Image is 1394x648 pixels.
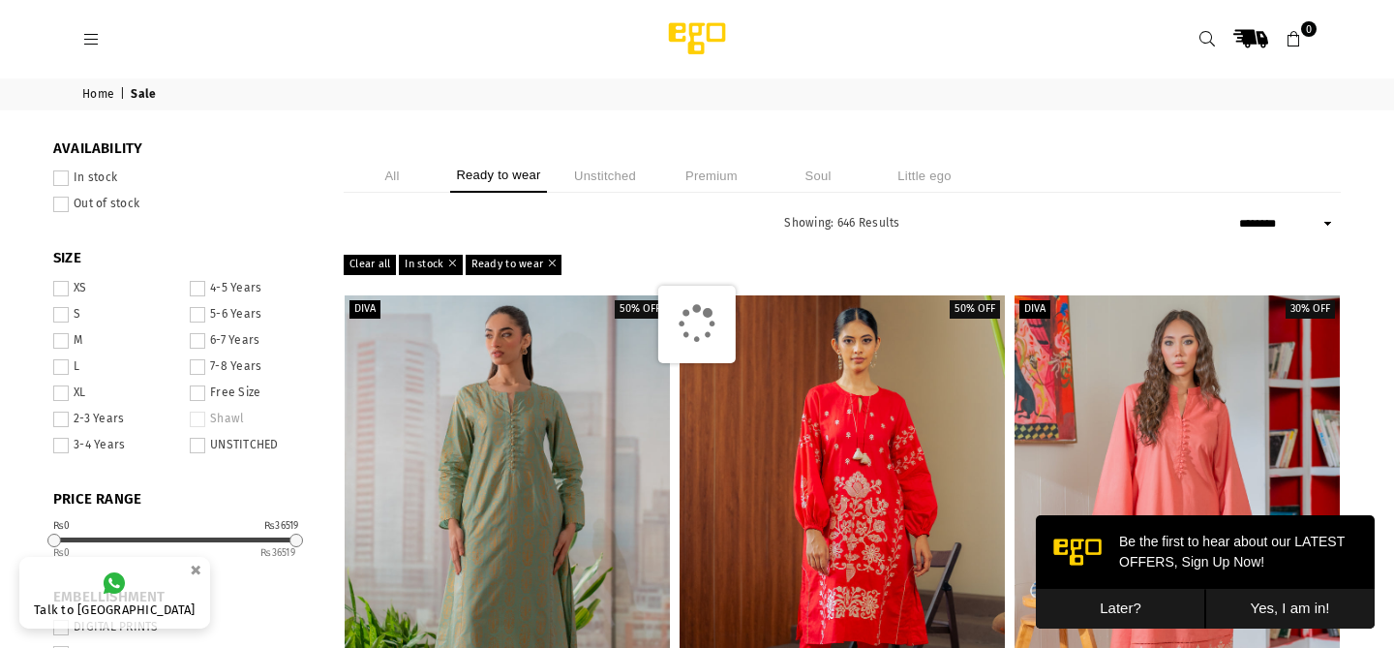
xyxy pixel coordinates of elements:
[190,333,315,349] label: 6-7 Years
[53,490,315,509] span: PRICE RANGE
[53,197,315,212] label: Out of stock
[784,216,899,230] span: Showing: 646 Results
[190,438,315,453] label: UNSTITCHED
[190,386,315,401] label: Free Size
[53,412,178,427] label: 2-3 Years
[876,159,973,193] li: Little ego
[53,386,178,401] label: XL
[1036,515,1375,629] iframe: webpush-onsite
[1286,300,1335,319] label: 30% off
[1190,21,1225,56] a: Search
[615,300,665,319] label: 50% off
[950,300,1000,319] label: 50% off
[53,170,315,186] label: In stock
[450,159,547,193] li: Ready to wear
[53,359,178,375] label: L
[74,31,108,46] a: Menu
[663,159,760,193] li: Premium
[82,87,117,103] a: Home
[53,547,71,559] ins: 0
[184,554,207,586] button: ×
[557,159,653,193] li: Unstitched
[615,19,779,58] img: Ego
[190,412,315,427] label: Shawl
[344,255,396,274] a: Clear all
[53,249,315,268] span: SIZE
[190,359,315,375] label: 7-8 Years
[131,87,159,103] span: Sale
[1019,300,1050,319] label: Diva
[53,139,315,159] span: Availability
[53,333,178,349] label: M
[399,255,462,274] a: In stock
[53,281,178,296] label: XS
[53,438,178,453] label: 3-4 Years
[1301,21,1317,37] span: 0
[190,281,315,296] label: 4-5 Years
[120,87,128,103] span: |
[53,307,178,323] label: S
[190,307,315,323] label: 5-6 Years
[349,300,380,319] label: Diva
[770,159,866,193] li: Soul
[68,78,1326,110] nav: breadcrumbs
[344,159,440,193] li: All
[53,521,71,531] div: ₨0
[19,557,210,629] a: Talk to [GEOGRAPHIC_DATA]
[260,547,295,559] ins: 36519
[1277,21,1312,56] a: 0
[264,521,299,531] div: ₨36519
[466,255,562,274] a: Ready to wear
